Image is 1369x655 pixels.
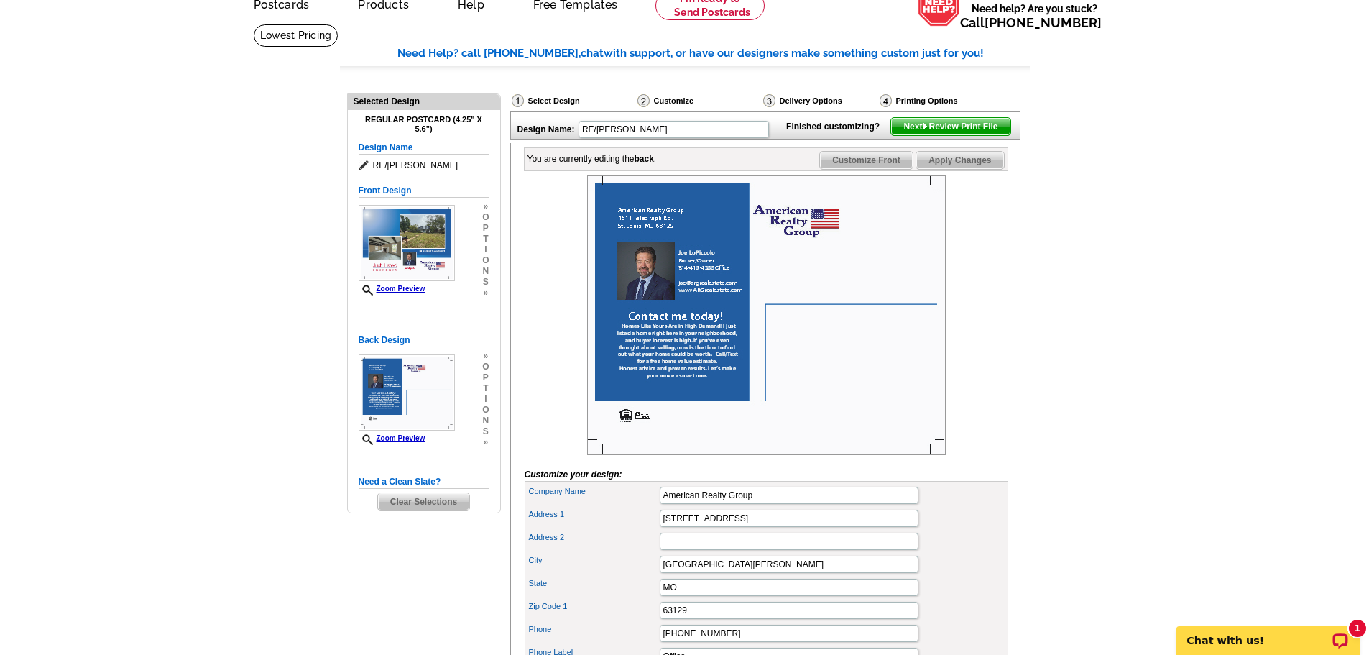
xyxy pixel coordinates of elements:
[482,244,489,255] span: i
[482,212,489,223] span: o
[482,383,489,394] span: t
[359,205,455,281] img: Z18901024_00001_1.jpg
[482,362,489,372] span: o
[378,493,469,510] span: Clear Selections
[763,94,775,107] img: Delivery Options
[525,470,622,480] i: Customize your design:
[482,288,489,298] span: »
[482,277,489,288] span: s
[348,94,500,108] div: Selected Design
[482,416,489,426] span: n
[820,152,913,169] span: Customize Front
[880,94,892,107] img: Printing Options & Summary
[636,93,762,111] div: Customize
[1167,610,1369,655] iframe: LiveChat chat widget
[397,45,1030,62] div: Need Help? call [PHONE_NUMBER], with support, or have our designers make something custom just fo...
[482,437,489,448] span: »
[529,554,658,567] label: City
[482,266,489,277] span: n
[960,1,1109,30] span: Need help? Are you stuck?
[359,141,489,155] h5: Design Name
[359,115,489,134] h4: Regular Postcard (4.25" x 5.6")
[587,175,946,455] img: Z18901024_00001_2.jpg
[637,94,650,107] img: Customize
[786,122,888,132] strong: Finished customizing?
[482,351,489,362] span: »
[482,201,489,212] span: »
[482,405,489,416] span: o
[529,577,658,590] label: State
[482,223,489,234] span: p
[359,334,489,347] h5: Back Design
[529,623,658,636] label: Phone
[891,118,1010,135] span: Next Review Print File
[482,426,489,437] span: s
[512,94,524,107] img: Select Design
[529,531,658,544] label: Address 2
[762,93,878,108] div: Delivery Options
[581,47,604,60] span: chat
[359,354,455,431] img: Z18901024_00001_2.jpg
[359,158,489,173] span: RE/[PERSON_NAME]
[529,508,658,521] label: Address 1
[878,93,1006,108] div: Printing Options
[359,184,489,198] h5: Front Design
[359,434,425,442] a: Zoom Preview
[529,485,658,498] label: Company Name
[359,285,425,293] a: Zoom Preview
[482,234,489,244] span: t
[960,15,1102,30] span: Call
[527,152,657,165] div: You are currently editing the .
[916,152,1003,169] span: Apply Changes
[482,372,489,383] span: p
[985,15,1102,30] a: [PHONE_NUMBER]
[482,394,489,405] span: i
[529,600,658,613] label: Zip Code 1
[359,475,489,489] h5: Need a Clean Slate?
[635,154,654,164] b: back
[510,93,636,111] div: Select Design
[517,124,575,134] strong: Design Name:
[482,255,489,266] span: o
[922,123,928,129] img: button-next-arrow-white.png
